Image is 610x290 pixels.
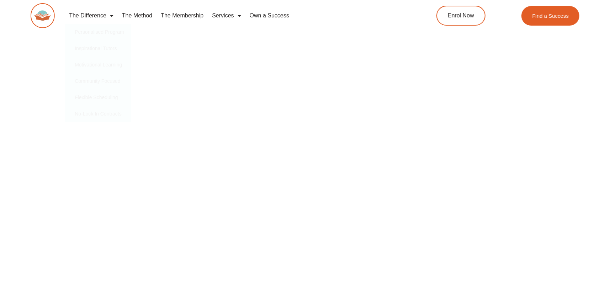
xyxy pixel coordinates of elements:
nav: Menu [65,7,405,24]
a: Community Focused [65,73,131,89]
a: The Method [118,7,157,24]
a: No-Lock In Contracts [65,106,131,122]
a: Own a Success [245,7,293,24]
a: Personalised Program [65,24,131,40]
span: Enrol Now [448,13,474,18]
span: Find a Success [532,13,569,18]
a: Services [208,7,245,24]
a: Inspirational Tutors [65,40,131,57]
a: Flexible Scheduling [65,89,131,106]
iframe: Chat Widget [574,256,610,290]
a: The Difference [65,7,118,24]
a: Motivational Learning [65,57,131,73]
a: The Membership [157,7,208,24]
ul: The Difference [65,24,131,122]
a: Enrol Now [436,6,486,26]
a: Find a Success [522,6,580,26]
